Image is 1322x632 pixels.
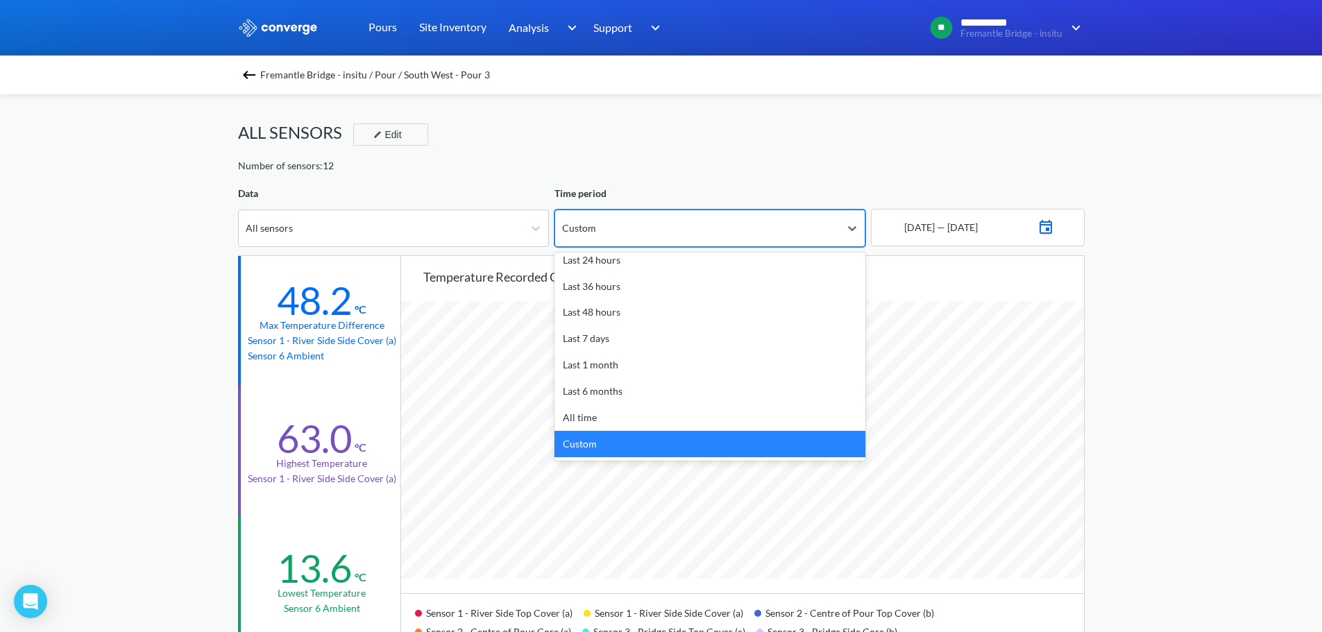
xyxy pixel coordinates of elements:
[278,586,366,601] div: Lowest temperature
[554,299,865,325] div: Last 48 hours
[554,325,865,352] div: Last 7 days
[276,456,367,471] div: Highest temperature
[284,601,360,616] p: Sensor 6 Ambient
[554,352,865,378] div: Last 1 month
[558,19,580,36] img: downArrow.svg
[241,67,257,83] img: backspace.svg
[642,19,664,36] img: downArrow.svg
[248,333,396,348] p: Sensor 1 - River Side Side Cover (a)
[238,19,319,37] img: logo_ewhite.svg
[562,221,596,236] div: Custom
[373,130,382,139] img: edit-icon.svg
[415,602,584,621] div: Sensor 1 - River Side Top Cover (a)
[260,65,490,85] span: Fremantle Bridge - insitu / Pour / South West - Pour 3
[238,186,549,201] div: Data
[584,602,754,621] div: Sensor 1 - River Side Side Cover (a)
[554,378,865,404] div: Last 6 months
[423,267,1084,287] div: Temperature recorded over time
[593,19,632,36] span: Support
[14,585,47,618] div: Open Intercom Messenger
[248,348,396,364] p: Sensor 6 Ambient
[554,404,865,431] div: All time
[368,126,404,143] div: Edit
[1062,19,1085,36] img: downArrow.svg
[509,19,549,36] span: Analysis
[277,277,352,324] div: 48.2
[901,220,978,235] div: [DATE] — [DATE]
[754,602,945,621] div: Sensor 2 - Centre of Pour Top Cover (b)
[277,545,352,592] div: 13.6
[277,415,352,462] div: 63.0
[960,28,1062,39] span: Fremantle Bridge - insitu
[248,471,396,486] p: Sensor 1 - River Side Side Cover (a)
[554,431,865,457] div: Custom
[1037,216,1054,235] img: calendar_icon_blu.svg
[554,273,865,300] div: Last 36 hours
[246,221,293,236] div: All sensors
[554,186,865,201] div: Time period
[238,158,334,173] div: Number of sensors: 12
[353,123,428,146] button: Edit
[260,318,384,333] div: Max temperature difference
[238,119,353,146] div: ALL SENSORS
[554,247,865,273] div: Last 24 hours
